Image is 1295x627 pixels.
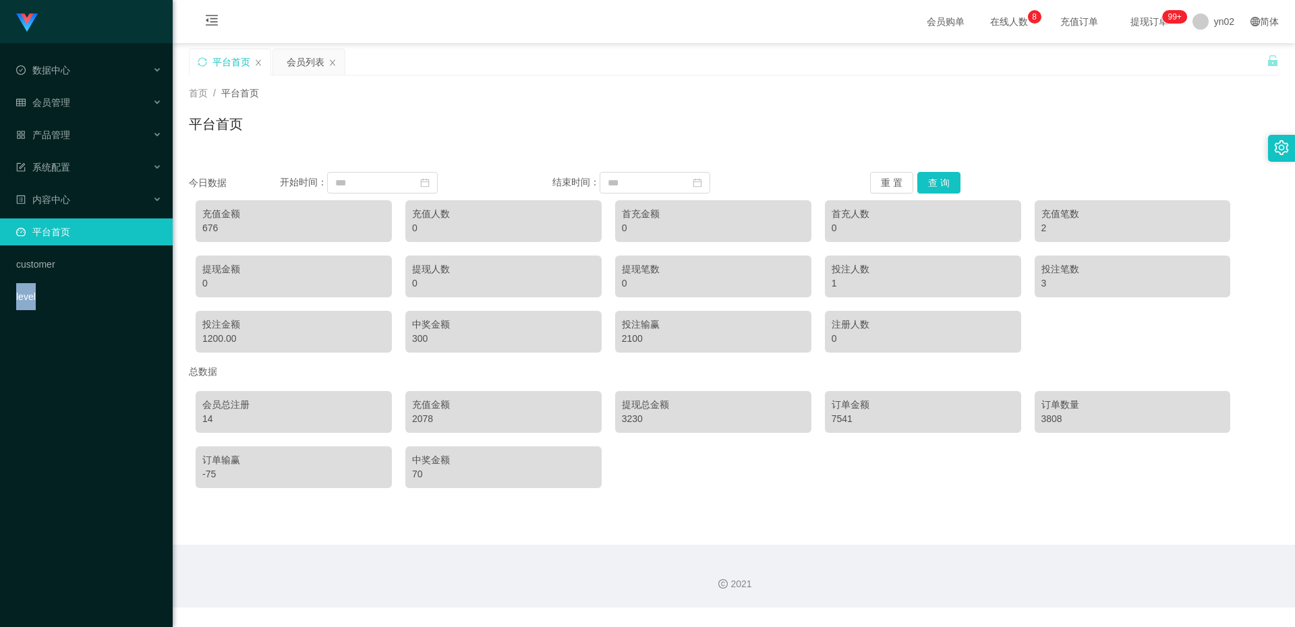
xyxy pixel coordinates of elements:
div: 0 [832,221,1014,235]
div: 提现总金额 [622,398,805,412]
div: 充值人数 [412,207,595,221]
span: 内容中心 [16,194,70,205]
div: 2021 [183,577,1284,591]
span: 数据中心 [16,65,70,76]
span: 充值订单 [1054,17,1105,26]
sup: 273 [1162,10,1186,24]
i: 图标: table [16,98,26,107]
i: 图标: form [16,162,26,172]
i: 图标: sync [198,57,207,67]
button: 查 询 [917,172,960,193]
div: 14 [202,412,385,426]
div: 676 [202,221,385,235]
span: 提现订单 [1124,17,1175,26]
span: / [213,88,216,98]
div: 3230 [622,412,805,426]
div: 订单金额 [832,398,1014,412]
div: 投注人数 [832,262,1014,276]
div: 0 [622,221,805,235]
span: 首页 [189,88,208,98]
div: 提现金额 [202,262,385,276]
div: 0 [832,332,1014,346]
div: 平台首页 [212,49,250,75]
i: 图标: profile [16,195,26,204]
span: 结束时间： [552,177,600,187]
sup: 8 [1028,10,1041,24]
button: 重 置 [870,172,913,193]
div: 70 [412,467,595,481]
i: 图标: appstore-o [16,130,26,140]
span: 会员管理 [16,97,70,108]
i: 图标: setting [1274,140,1289,155]
div: 提现人数 [412,262,595,276]
i: 图标: global [1250,17,1260,26]
div: -75 [202,467,385,481]
img: logo.9652507e.png [16,13,38,32]
div: 7541 [832,412,1014,426]
div: 充值金额 [202,207,385,221]
div: 首充人数 [832,207,1014,221]
i: 图标: menu-fold [189,1,235,44]
div: 3 [1041,276,1224,291]
div: 0 [202,276,385,291]
i: 图标: unlock [1267,55,1279,67]
i: 图标: calendar [420,178,430,187]
h1: 平台首页 [189,114,243,134]
i: 图标: copyright [718,579,728,589]
div: 今日数据 [189,176,280,190]
div: 订单数量 [1041,398,1224,412]
span: 开始时间： [280,177,327,187]
div: 2078 [412,412,595,426]
span: 在线人数 [983,17,1035,26]
div: 0 [622,276,805,291]
div: 投注输赢 [622,318,805,332]
div: 订单输赢 [202,453,385,467]
span: 产品管理 [16,129,70,140]
div: 投注金额 [202,318,385,332]
span: 系统配置 [16,162,70,173]
p: 8 [1032,10,1037,24]
div: 中奖金额 [412,453,595,467]
i: 图标: calendar [693,178,702,187]
div: 3808 [1041,412,1224,426]
div: 中奖金额 [412,318,595,332]
i: 图标: close [254,59,262,67]
div: 1200.00 [202,332,385,346]
div: 2 [1041,221,1224,235]
div: 会员列表 [287,49,324,75]
a: 图标: dashboard平台首页 [16,218,162,245]
i: 图标: check-circle-o [16,65,26,75]
div: 会员总注册 [202,398,385,412]
div: 总数据 [189,359,1279,384]
div: 300 [412,332,595,346]
div: 充值笔数 [1041,207,1224,221]
div: 首充金额 [622,207,805,221]
div: 2100 [622,332,805,346]
span: 平台首页 [221,88,259,98]
div: 提现笔数 [622,262,805,276]
div: 0 [412,221,595,235]
a: customer [16,251,162,278]
div: 充值金额 [412,398,595,412]
i: 图标: close [328,59,337,67]
div: 0 [412,276,595,291]
div: 1 [832,276,1014,291]
a: level [16,283,162,310]
div: 注册人数 [832,318,1014,332]
div: 投注笔数 [1041,262,1224,276]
